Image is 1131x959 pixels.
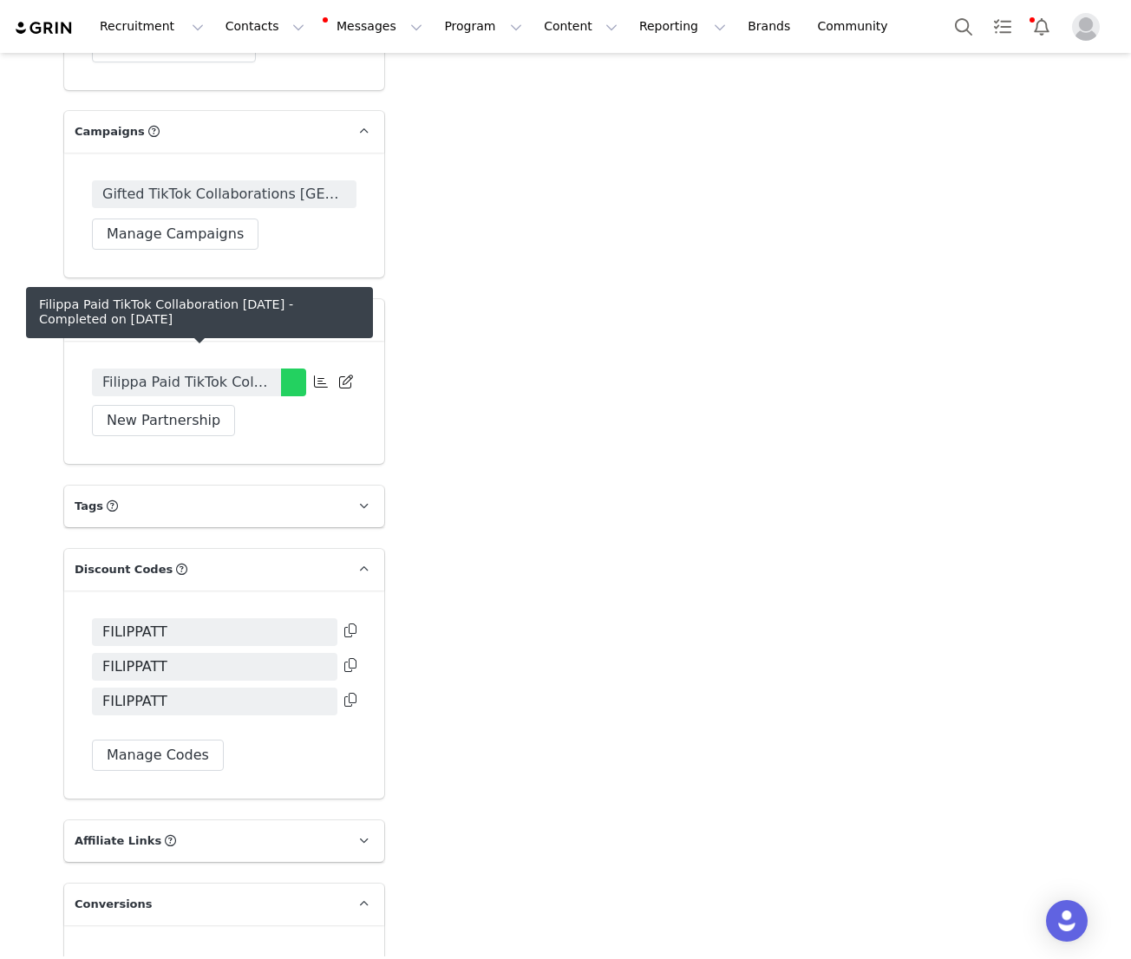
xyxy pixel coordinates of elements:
img: grin logo [14,20,75,36]
button: Program [434,7,533,46]
span: FILIPPATT [102,622,167,643]
div: Filippa Paid TikTok Collaboration [DATE] - Completed on [DATE] [39,297,360,328]
button: Manage Campaigns [92,219,258,250]
button: Messages [316,7,433,46]
a: Tasks [984,7,1022,46]
a: Brands [737,7,806,46]
a: Filippa Paid TikTok Collaboration [DATE] [92,369,281,396]
img: placeholder-profile.jpg [1072,13,1100,41]
span: Conversions [75,896,153,913]
body: Rich Text Area. Press ALT-0 for help. [14,14,601,33]
span: FILIPPATT [102,691,167,712]
button: Manage Codes [92,740,224,771]
span: Filippa Paid TikTok Collaboration [DATE] [102,372,271,393]
div: Open Intercom Messenger [1046,900,1088,942]
button: Reporting [629,7,736,46]
button: Contacts [215,7,315,46]
span: Tags [75,498,103,515]
span: Gifted TikTok Collaborations [GEOGRAPHIC_DATA]/[GEOGRAPHIC_DATA] [102,184,346,205]
a: Community [807,7,906,46]
span: FILIPPATT [102,656,167,677]
button: Profile [1062,13,1117,41]
span: Campaigns [75,123,145,140]
button: Recruitment [89,7,214,46]
button: New Partnership [92,405,235,436]
button: Content [533,7,628,46]
span: Affiliate Links [75,832,161,850]
button: Notifications [1023,7,1061,46]
span: Discount Codes [75,561,173,578]
button: Search [945,7,983,46]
